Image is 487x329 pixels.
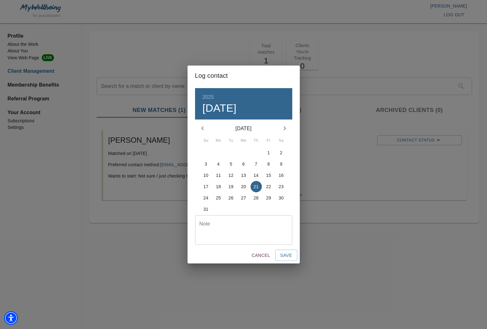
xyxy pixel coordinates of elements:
button: 14 [251,170,262,181]
p: 21 [254,183,259,190]
button: 2 [276,147,287,158]
button: [DATE] [203,102,237,115]
p: 13 [241,172,246,178]
button: 25 [213,192,224,204]
button: 15 [263,170,274,181]
span: Cancel [251,252,270,259]
p: 29 [266,195,271,201]
button: 18 [213,181,224,192]
button: 23 [276,181,287,192]
button: 10 [200,170,212,181]
h2: Log contact [195,71,292,81]
p: 17 [204,183,209,190]
p: 20 [241,183,246,190]
p: 26 [229,195,234,201]
p: 15 [266,172,271,178]
div: Accessibility Menu [4,311,18,325]
p: 4 [217,161,220,167]
p: 10 [204,172,209,178]
button: 1 [263,147,274,158]
button: 8 [263,158,274,170]
span: Sa [276,138,287,144]
p: 14 [254,172,259,178]
button: 5 [225,158,237,170]
button: 12 [225,170,237,181]
button: 16 [276,170,287,181]
p: 1 [267,150,270,156]
button: 28 [251,192,262,204]
button: Cancel [249,250,273,261]
span: Mo [213,138,224,144]
button: 27 [238,192,249,204]
button: 30 [276,192,287,204]
button: 4 [213,158,224,170]
button: 7 [251,158,262,170]
button: 11 [213,170,224,181]
button: 13 [238,170,249,181]
button: Save [275,250,297,261]
p: 2 [280,150,283,156]
p: 11 [216,172,221,178]
p: 28 [254,195,259,201]
button: 26 [225,192,237,204]
span: Tu [225,138,237,144]
button: 3 [200,158,212,170]
p: 25 [216,195,221,201]
button: 9 [276,158,287,170]
p: 19 [229,183,234,190]
p: 27 [241,195,246,201]
p: 3 [205,161,207,167]
p: 16 [279,172,284,178]
p: 12 [229,172,234,178]
p: [DATE] [210,125,277,132]
span: Save [280,252,292,259]
button: 31 [200,204,212,215]
button: 17 [200,181,212,192]
p: 5 [230,161,232,167]
p: 30 [279,195,284,201]
p: 31 [204,206,209,212]
p: 6 [242,161,245,167]
button: 2025 [203,93,214,102]
button: 19 [225,181,237,192]
p: 8 [267,161,270,167]
p: 23 [279,183,284,190]
span: We [238,138,249,144]
span: Su [200,138,212,144]
button: 20 [238,181,249,192]
button: 24 [200,192,212,204]
p: 24 [204,195,209,201]
button: 6 [238,158,249,170]
p: 22 [266,183,271,190]
button: 29 [263,192,274,204]
button: 21 [251,181,262,192]
p: 18 [216,183,221,190]
p: 7 [255,161,257,167]
p: 9 [280,161,283,167]
span: Fr [263,138,274,144]
button: 22 [263,181,274,192]
span: Th [251,138,262,144]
